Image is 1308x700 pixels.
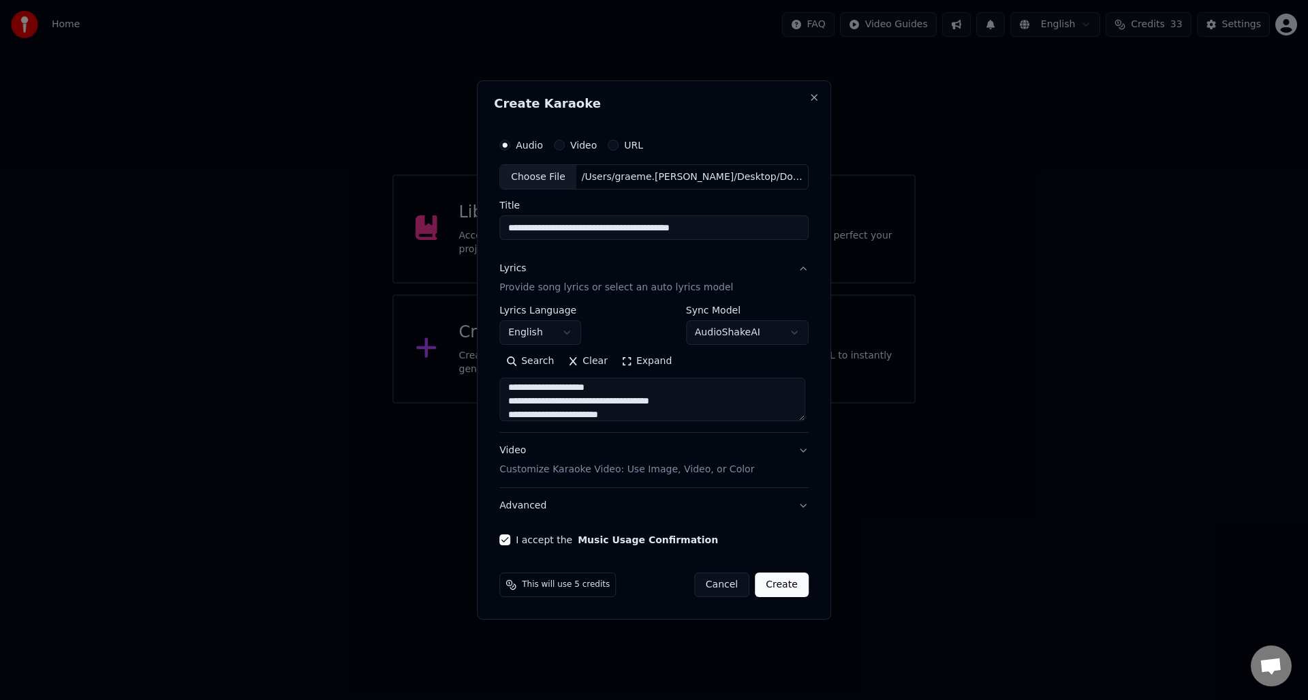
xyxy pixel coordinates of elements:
div: Choose File [500,165,576,189]
button: Create [755,573,809,597]
button: Search [499,351,561,373]
div: Lyrics [499,262,526,276]
label: I accept the [516,535,718,545]
label: Lyrics Language [499,306,581,316]
button: Cancel [694,573,749,597]
p: Provide song lyrics or select an auto lyrics model [499,281,733,295]
span: This will use 5 credits [522,579,610,590]
button: LyricsProvide song lyrics or select an auto lyrics model [499,252,809,306]
div: LyricsProvide song lyrics or select an auto lyrics model [499,306,809,433]
label: URL [624,140,643,150]
p: Customize Karaoke Video: Use Image, Video, or Color [499,463,754,476]
label: Title [499,201,809,211]
button: I accept the [578,535,718,545]
button: Expand [614,351,679,373]
button: VideoCustomize Karaoke Video: Use Image, Video, or Color [499,433,809,488]
div: Video [499,444,754,477]
label: Sync Model [686,306,809,316]
button: Advanced [499,488,809,523]
label: Audio [516,140,543,150]
button: Clear [561,351,614,373]
label: Video [570,140,597,150]
div: /Users/graeme.[PERSON_NAME]/Desktop/Do Ya Fuck On First Dates.mp3 [576,170,808,184]
h2: Create Karaoke [494,97,814,110]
